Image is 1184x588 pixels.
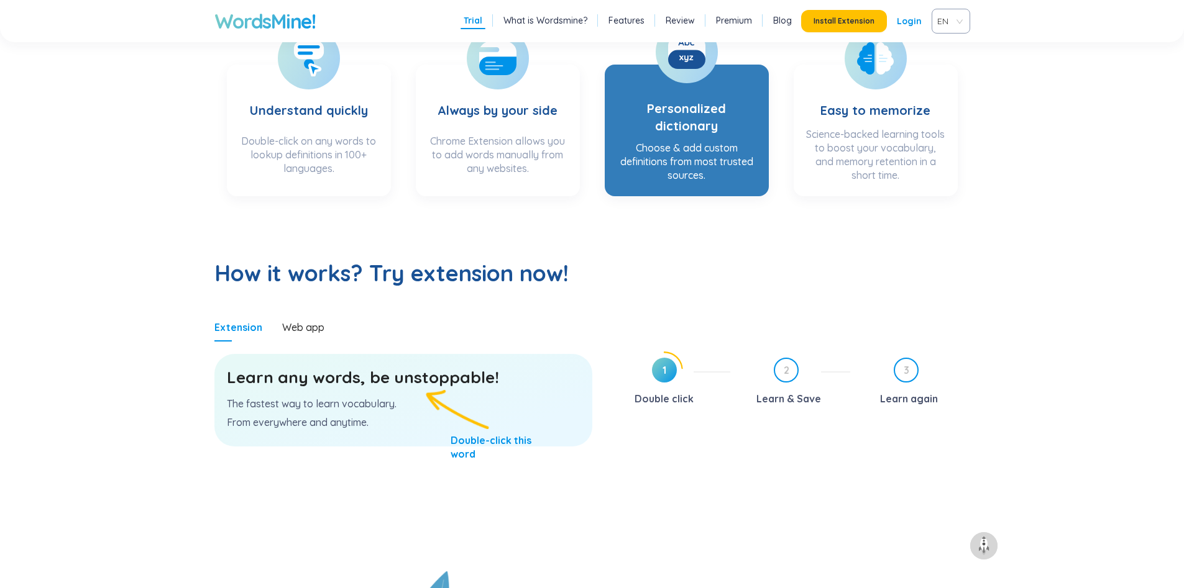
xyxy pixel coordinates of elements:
a: Features [608,14,645,27]
span: 3 [895,359,917,381]
p: The fastest way to learn vocabulary. [227,397,580,410]
div: Learn again [880,389,938,409]
a: What is Wordsmine? [503,14,587,27]
div: Extension [214,320,262,334]
div: Double-click on any words to lookup definitions in 100+ languages. [239,134,379,184]
div: Chrome Extension allows you to add words manually from any websites. [428,134,567,184]
div: Science-backed learning tools to boost your vocabulary, and memory retention in a short time. [806,127,945,184]
a: Premium [716,14,752,27]
span: 1 [652,358,677,382]
button: Install Extension [801,10,887,32]
a: Blog [773,14,792,27]
div: Choose & add custom definitions from most trusted sources. [617,141,756,182]
h3: Learn any words, be unstoppable! [227,366,580,389]
p: From everywhere and anytime. [227,415,580,429]
div: 1Double click [611,358,731,409]
div: 3Learn again [860,358,970,409]
h2: How it works? Try extension now! [214,258,970,288]
img: to top [974,536,994,556]
h3: Easy to memorize [820,77,930,121]
span: VIE [937,12,960,30]
a: Login [897,10,922,32]
a: Trial [464,14,482,27]
a: WordsMine! [214,9,316,34]
h3: Understand quickly [250,77,368,128]
a: Review [666,14,695,27]
span: 2 [775,359,797,381]
div: Web app [282,320,324,334]
h3: Personalized dictionary [617,75,756,135]
h3: Always by your side [438,77,558,128]
div: Double click [635,389,694,409]
div: Learn & Save [756,389,821,409]
span: Install Extension [814,16,874,26]
div: 2Learn & Save [740,358,850,409]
